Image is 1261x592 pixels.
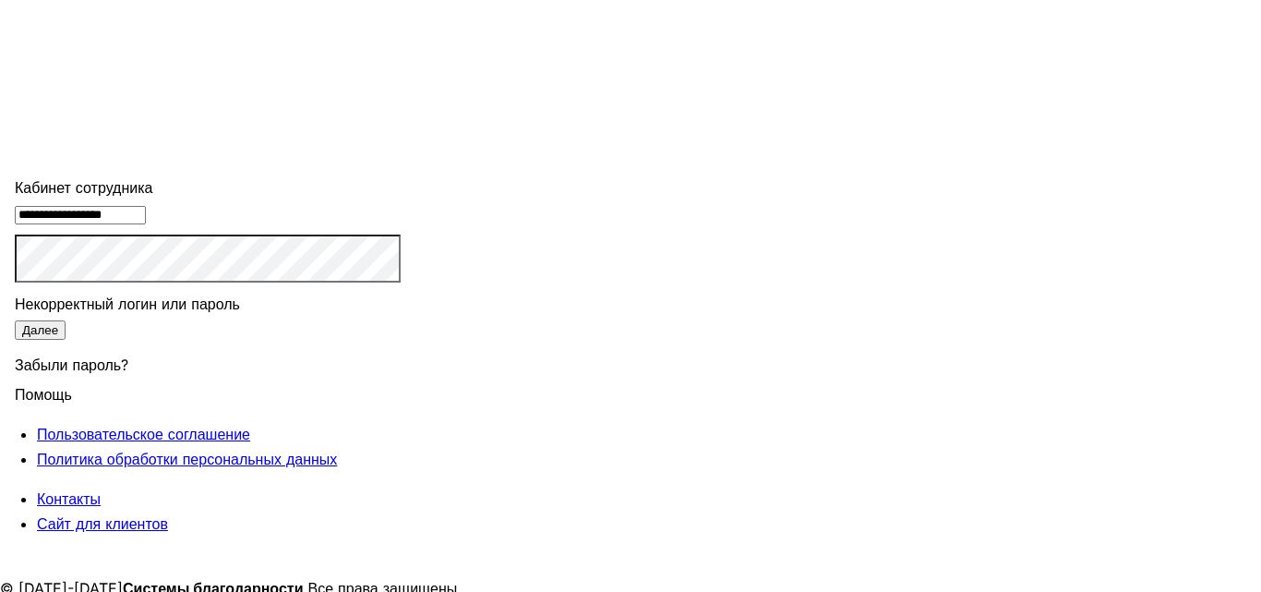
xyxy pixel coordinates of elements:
a: Пользовательское соглашение [37,425,250,443]
div: Некорректный логин или пароль [15,292,401,317]
a: Сайт для клиентов [37,514,168,533]
a: Политика обработки персональных данных [37,450,337,468]
a: Контакты [37,489,101,508]
span: Помощь [15,374,72,404]
div: Кабинет сотрудника [15,175,401,200]
div: Забыли пароль? [15,342,401,382]
button: Далее [15,320,66,340]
